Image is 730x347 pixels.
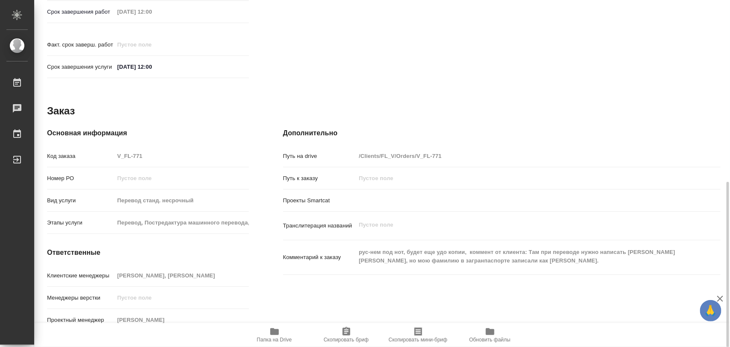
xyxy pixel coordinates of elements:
[47,41,114,49] p: Факт. срок заверш. работ
[114,172,248,184] input: Пустое поле
[310,323,382,347] button: Скопировать бриф
[47,8,114,16] p: Срок завершения работ
[47,271,114,280] p: Клиентские менеджеры
[454,323,526,347] button: Обновить файлы
[47,63,114,71] p: Срок завершения услуги
[283,128,721,138] h4: Дополнительно
[114,6,189,18] input: Пустое поле
[356,172,684,184] input: Пустое поле
[47,316,114,324] p: Проектный менеджер
[47,152,114,160] p: Код заказа
[47,294,114,302] p: Менеджеры верстки
[47,174,114,183] p: Номер РО
[324,337,369,343] span: Скопировать бриф
[389,337,447,343] span: Скопировать мини-бриф
[114,61,189,73] input: ✎ Введи что-нибудь
[382,323,454,347] button: Скопировать мини-бриф
[283,253,356,262] p: Комментарий к заказу
[47,219,114,227] p: Этапы услуги
[114,292,248,304] input: Пустое поле
[700,300,721,321] button: 🙏
[239,323,310,347] button: Папка на Drive
[283,174,356,183] p: Путь к заказу
[114,38,189,51] input: Пустое поле
[283,196,356,205] p: Проекты Smartcat
[114,150,248,162] input: Пустое поле
[114,314,248,326] input: Пустое поле
[47,196,114,205] p: Вид услуги
[356,245,684,268] textarea: рус-нем под нот, будет еще удо копии, коммент от клиента: Там при переводе нужно написать [PERSON...
[356,150,684,162] input: Пустое поле
[47,128,249,138] h4: Основная информация
[114,194,248,207] input: Пустое поле
[114,269,248,282] input: Пустое поле
[257,337,292,343] span: Папка на Drive
[283,222,356,230] p: Транслитерация названий
[283,152,356,160] p: Путь на drive
[469,337,511,343] span: Обновить файлы
[47,248,249,258] h4: Ответственные
[114,216,248,229] input: Пустое поле
[703,302,718,320] span: 🙏
[47,104,75,118] h2: Заказ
